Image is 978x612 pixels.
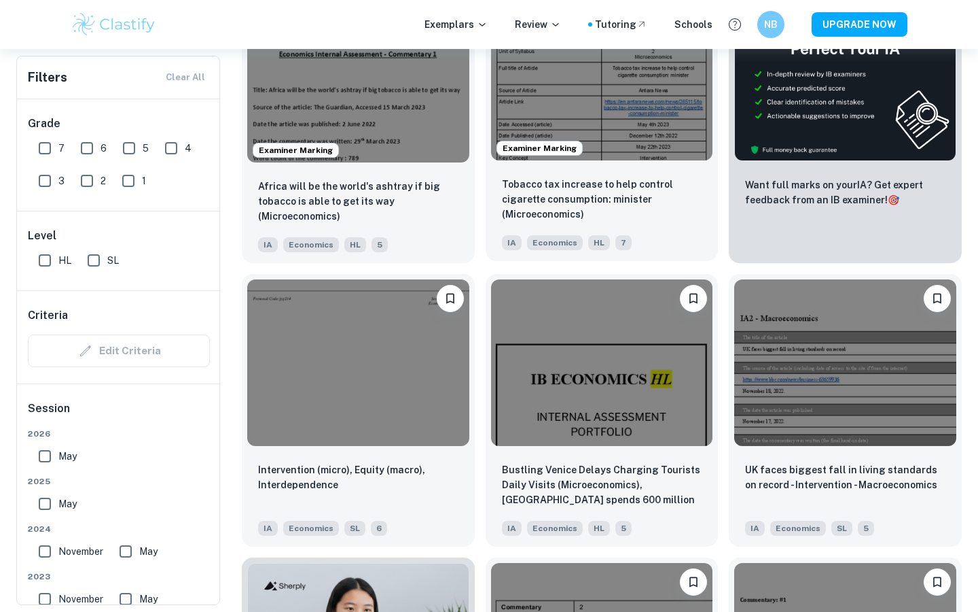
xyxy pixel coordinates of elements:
p: UK faces biggest fall in living standards on record - Intervention - Macroeconomics [745,462,945,492]
img: Economics IA example thumbnail: Bustling Venice Delays Charging Tourists [491,279,713,446]
span: IA [258,237,278,252]
span: HL [588,235,610,250]
span: 2025 [28,475,210,488]
span: IA [745,521,765,536]
img: Economics IA example thumbnail: Intervention (micro), Equity (macro), In [247,279,469,446]
span: 5 [858,521,874,536]
button: Bookmark [924,285,951,312]
p: Africa will be the world's ashtray if big tobacco is able to get its way (Microeconomics) [258,179,458,224]
p: Intervention (micro), Equity (macro), Interdependence [258,462,458,492]
span: Economics [283,521,339,536]
button: Help and Feedback [723,13,746,36]
h6: Criteria [28,307,68,324]
span: 2024 [28,523,210,535]
span: IA [502,521,522,536]
span: 2 [101,173,106,188]
button: Bookmark [924,568,951,596]
span: IA [258,521,278,536]
span: Economics [527,235,583,250]
button: Bookmark [680,285,707,312]
span: SL [107,253,119,268]
span: November [58,592,103,607]
span: 4 [185,141,192,156]
p: Bustling Venice Delays Charging Tourists Daily Visits (Microeconomics), Portugal spends 600 milli... [502,462,702,509]
div: Criteria filters are unavailable when searching by topic [28,335,210,367]
p: Want full marks on your IA ? Get expert feedback from an IB examiner! [745,177,945,207]
span: May [139,592,158,607]
img: Clastify logo [71,11,157,38]
span: November [58,544,103,559]
h6: NB [763,17,779,32]
p: Review [515,17,561,32]
h6: Filters [28,68,67,87]
span: May [139,544,158,559]
a: BookmarkBustling Venice Delays Charging Tourists Daily Visits (Microeconomics), Portugal spends 6... [486,274,719,547]
button: UPGRADE NOW [812,12,907,37]
h6: Session [28,401,210,428]
span: Economics [283,237,339,252]
span: HL [58,253,71,268]
span: 5 [372,237,388,252]
button: Bookmark [437,285,464,312]
span: Examiner Marking [497,142,582,154]
span: May [58,496,77,511]
span: 1 [142,173,146,188]
span: Examiner Marking [253,144,338,156]
span: HL [588,521,610,536]
button: Bookmark [680,568,707,596]
span: 6 [371,521,387,536]
a: Schools [674,17,712,32]
span: 🎯 [888,194,899,205]
span: HL [344,237,366,252]
span: 5 [615,521,632,536]
img: Economics IA example thumbnail: UK faces biggest fall in living standard [734,279,956,446]
span: 7 [58,141,65,156]
span: SL [344,521,365,536]
span: May [58,449,77,464]
span: Economics [527,521,583,536]
span: 2023 [28,571,210,583]
span: 5 [143,141,149,156]
button: NB [757,11,784,38]
p: Exemplars [424,17,488,32]
span: IA [502,235,522,250]
a: Tutoring [595,17,647,32]
span: 2026 [28,428,210,440]
p: Tobacco tax increase to help control cigarette consumption: minister (Microeconomics) [502,177,702,222]
a: BookmarkUK faces biggest fall in living standards on record - Intervention - MacroeconomicsIAEcon... [729,274,962,547]
span: 3 [58,173,65,188]
h6: Grade [28,116,210,132]
span: Economics [770,521,826,536]
a: BookmarkIntervention (micro), Equity (macro), InterdependenceIAEconomicsSL6 [242,274,475,547]
span: 6 [101,141,107,156]
span: SL [831,521,852,536]
span: 7 [615,235,632,250]
h6: Level [28,228,210,244]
